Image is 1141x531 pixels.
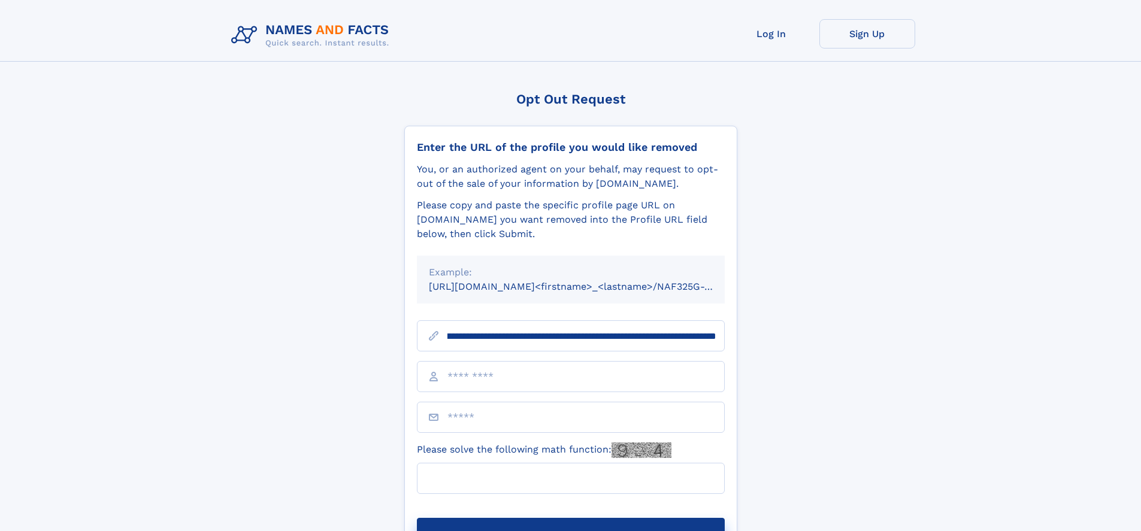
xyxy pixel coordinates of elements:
[429,265,713,280] div: Example:
[404,92,737,107] div: Opt Out Request
[417,442,671,458] label: Please solve the following math function:
[724,19,819,48] a: Log In
[417,141,725,154] div: Enter the URL of the profile you would like removed
[429,281,747,292] small: [URL][DOMAIN_NAME]<firstname>_<lastname>/NAF325G-xxxxxxxx
[226,19,399,51] img: Logo Names and Facts
[819,19,915,48] a: Sign Up
[417,198,725,241] div: Please copy and paste the specific profile page URL on [DOMAIN_NAME] you want removed into the Pr...
[417,162,725,191] div: You, or an authorized agent on your behalf, may request to opt-out of the sale of your informatio...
